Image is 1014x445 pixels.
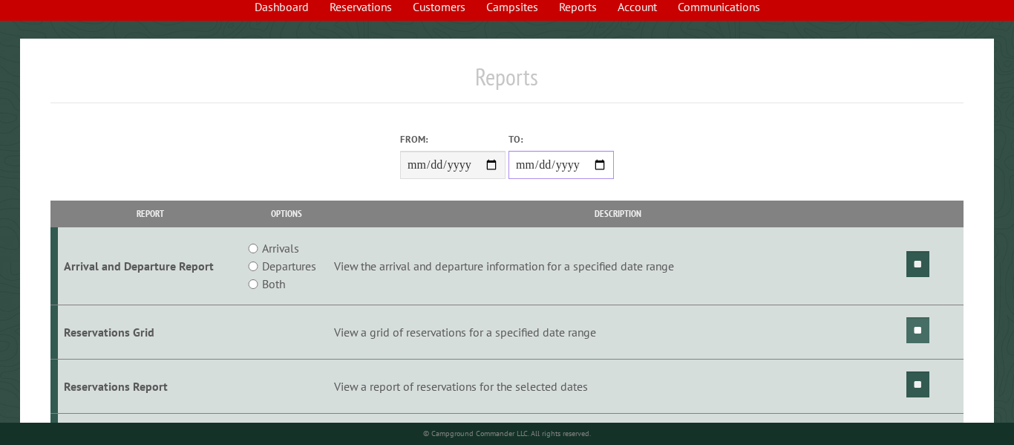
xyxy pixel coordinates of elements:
[50,62,963,103] h1: Reports
[400,132,506,146] label: From:
[331,305,903,360] td: View a grid of reservations for a specified date range
[58,227,242,305] td: Arrival and Departure Report
[262,239,299,257] label: Arrivals
[242,201,331,227] th: Options
[423,429,591,438] small: © Campground Commander LLC. All rights reserved.
[58,201,242,227] th: Report
[262,257,316,275] label: Departures
[331,359,903,413] td: View a report of reservations for the selected dates
[331,201,903,227] th: Description
[58,359,242,413] td: Reservations Report
[331,227,903,305] td: View the arrival and departure information for a specified date range
[58,305,242,360] td: Reservations Grid
[262,275,285,293] label: Both
[508,132,614,146] label: To:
